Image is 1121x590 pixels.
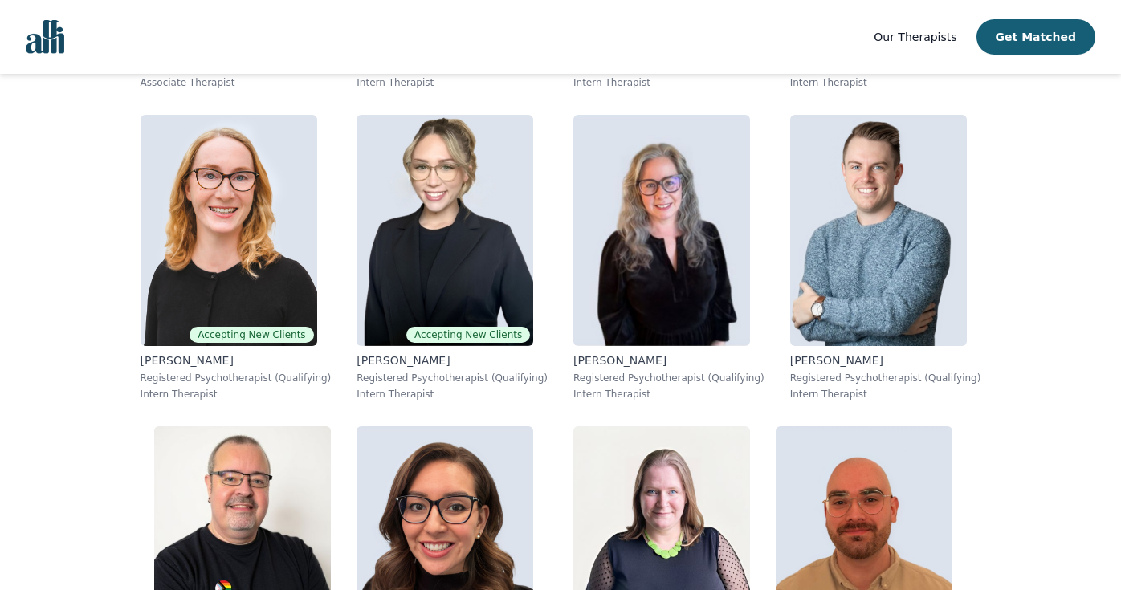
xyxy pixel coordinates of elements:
p: [PERSON_NAME] [357,352,548,368]
a: Our Therapists [874,27,956,47]
img: Dave_Patterson [790,115,967,346]
a: Karen_McKenna-Quayle[PERSON_NAME]Registered Psychotherapist (Qualifying)Intern Therapist [560,102,777,413]
span: Accepting New Clients [190,327,313,343]
p: Intern Therapist [790,388,981,401]
p: Intern Therapist [357,76,548,89]
p: [PERSON_NAME] [790,352,981,368]
a: Dave_Patterson[PERSON_NAME]Registered Psychotherapist (Qualifying)Intern Therapist [777,102,994,413]
p: Registered Psychotherapist (Qualifying) [790,372,981,385]
button: Get Matched [976,19,1095,55]
p: Intern Therapist [573,388,764,401]
p: [PERSON_NAME] [141,352,332,368]
p: Registered Psychotherapist (Qualifying) [141,372,332,385]
img: Angela_Walstedt [141,115,317,346]
p: Associate Therapist [141,76,332,89]
img: alli logo [26,20,64,54]
img: Karen_McKenna-Quayle [573,115,750,346]
p: Intern Therapist [141,388,332,401]
span: Our Therapists [874,31,956,43]
p: Registered Psychotherapist (Qualifying) [573,372,764,385]
p: [PERSON_NAME] [573,352,764,368]
a: Angela_WalstedtAccepting New Clients[PERSON_NAME]Registered Psychotherapist (Qualifying)Intern Th... [128,102,344,413]
p: Intern Therapist [790,76,981,89]
p: Intern Therapist [573,76,764,89]
a: Olivia_MooreAccepting New Clients[PERSON_NAME]Registered Psychotherapist (Qualifying)Intern Thera... [344,102,560,413]
span: Accepting New Clients [406,327,530,343]
img: Olivia_Moore [357,115,533,346]
p: Registered Psychotherapist (Qualifying) [357,372,548,385]
p: Intern Therapist [357,388,548,401]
